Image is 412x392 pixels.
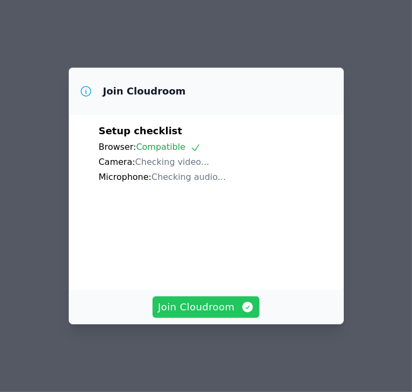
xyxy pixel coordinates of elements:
span: Join Cloudroom [158,300,254,315]
span: Compatible [136,142,201,152]
span: Checking audio... [151,172,226,182]
span: Microphone: [99,172,152,182]
h3: Join Cloudroom [103,85,186,98]
button: Join Cloudroom [153,296,259,318]
span: Checking video... [135,157,209,167]
span: Setup checklist [99,125,183,136]
span: Camera: [99,157,135,167]
span: Browser: [99,142,136,152]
